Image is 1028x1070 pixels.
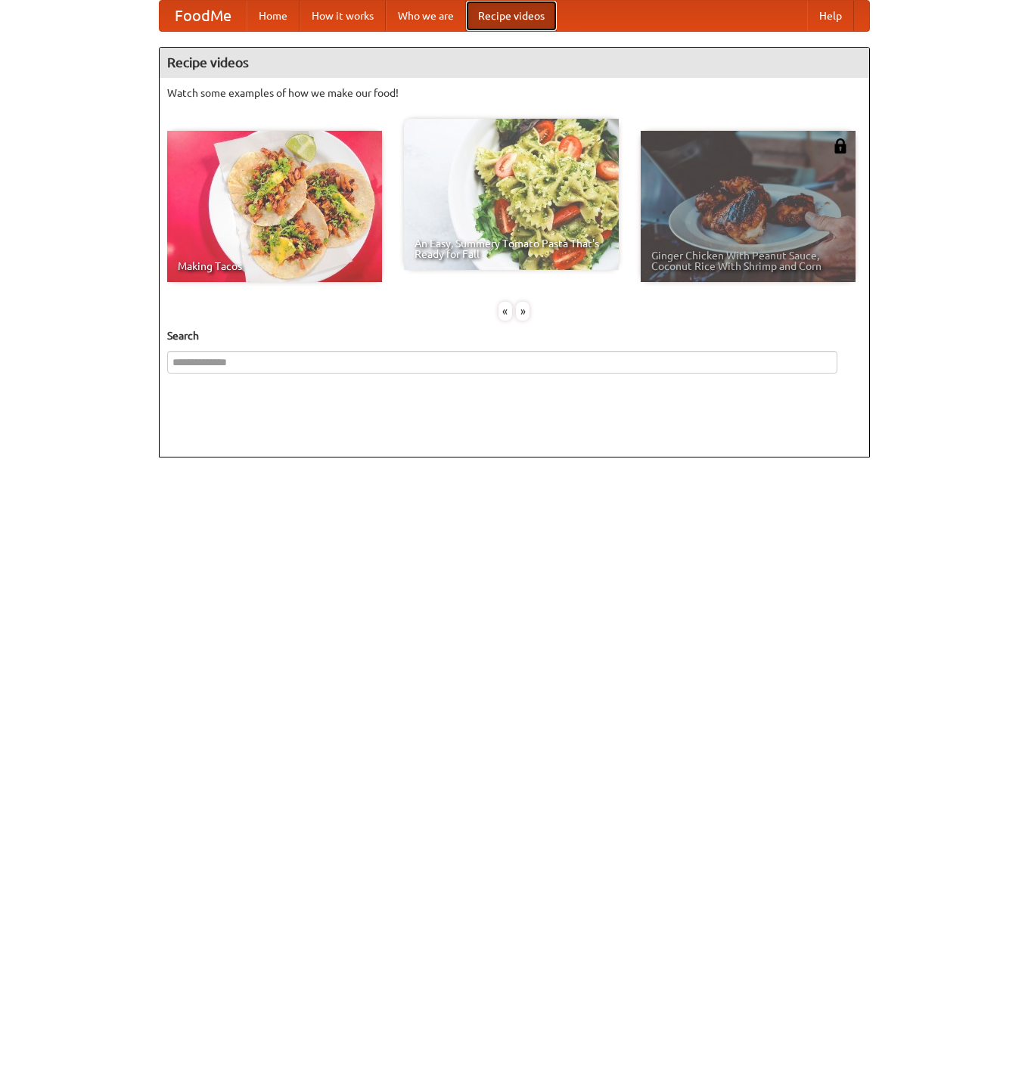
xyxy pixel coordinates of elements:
span: Making Tacos [178,261,371,271]
a: Home [247,1,300,31]
a: Making Tacos [167,131,382,282]
a: Help [807,1,854,31]
h5: Search [167,328,862,343]
p: Watch some examples of how we make our food! [167,85,862,101]
div: » [516,302,530,321]
a: FoodMe [160,1,247,31]
img: 483408.png [833,138,848,154]
h4: Recipe videos [160,48,869,78]
div: « [498,302,512,321]
a: How it works [300,1,386,31]
a: Who we are [386,1,466,31]
span: An Easy, Summery Tomato Pasta That's Ready for Fall [415,238,608,259]
a: Recipe videos [466,1,557,31]
a: An Easy, Summery Tomato Pasta That's Ready for Fall [404,119,619,270]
